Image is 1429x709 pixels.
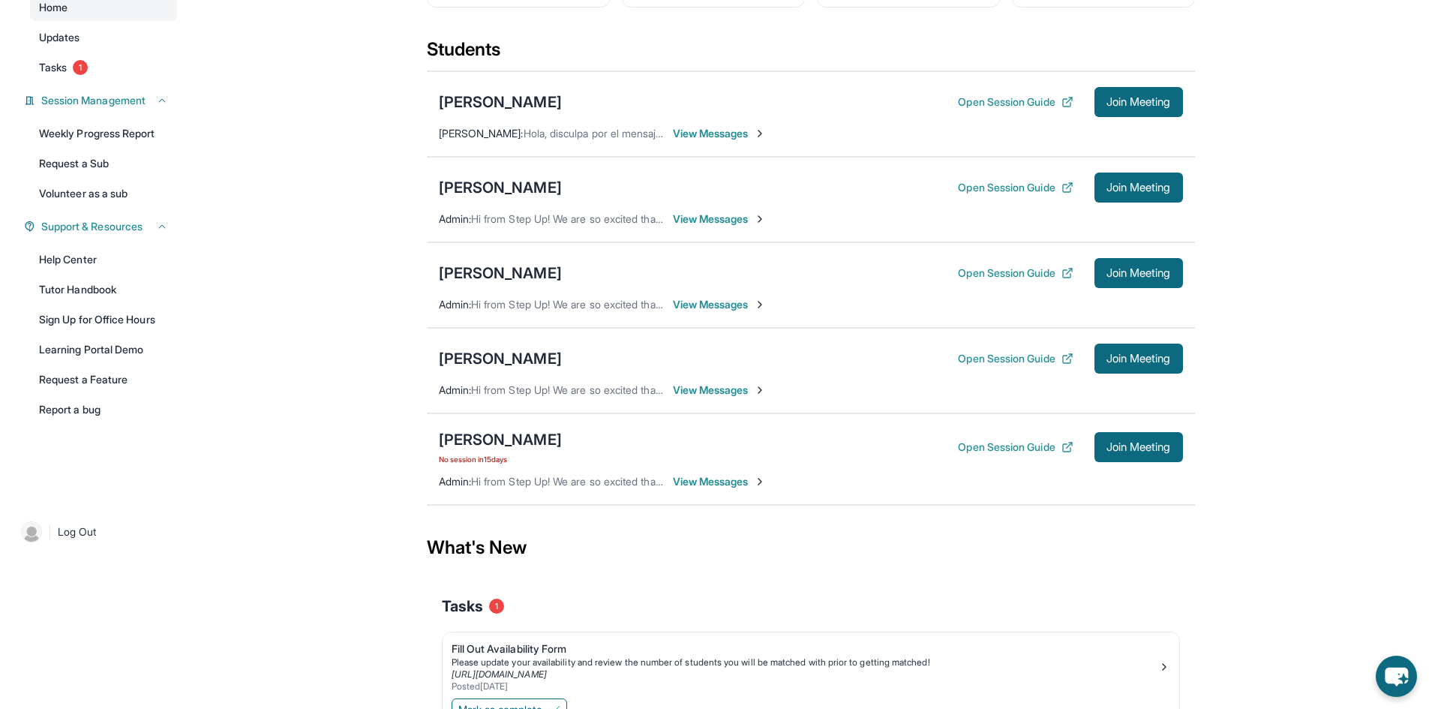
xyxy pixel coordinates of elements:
[673,474,767,489] span: View Messages
[30,396,177,423] a: Report a bug
[30,306,177,333] a: Sign Up for Office Hours
[1106,98,1171,107] span: Join Meeting
[30,246,177,273] a: Help Center
[35,93,168,108] button: Session Management
[1094,344,1183,374] button: Join Meeting
[439,429,562,450] div: [PERSON_NAME]
[35,219,168,234] button: Support & Resources
[452,656,1158,668] div: Please update your availability and review the number of students you will be matched with prior ...
[439,348,562,369] div: [PERSON_NAME]
[1106,354,1171,363] span: Join Meeting
[439,177,562,198] div: [PERSON_NAME]
[58,524,97,539] span: Log Out
[1094,432,1183,462] button: Join Meeting
[958,266,1073,281] button: Open Session Guide
[439,475,471,488] span: Admin :
[754,299,766,311] img: Chevron-Right
[452,680,1158,692] div: Posted [DATE]
[1094,173,1183,203] button: Join Meeting
[439,453,562,465] span: No session in 15 days
[754,476,766,488] img: Chevron-Right
[48,523,52,541] span: |
[427,38,1195,71] div: Students
[958,95,1073,110] button: Open Session Guide
[21,521,42,542] img: user-img
[39,30,80,45] span: Updates
[439,92,562,113] div: [PERSON_NAME]
[754,384,766,396] img: Chevron-Right
[30,180,177,207] a: Volunteer as a sub
[30,336,177,363] a: Learning Portal Demo
[439,212,471,225] span: Admin :
[1106,183,1171,192] span: Join Meeting
[1094,258,1183,288] button: Join Meeting
[958,180,1073,195] button: Open Session Guide
[958,440,1073,455] button: Open Session Guide
[30,24,177,51] a: Updates
[1376,656,1417,697] button: chat-button
[1106,269,1171,278] span: Join Meeting
[673,126,767,141] span: View Messages
[673,212,767,227] span: View Messages
[39,60,67,75] span: Tasks
[30,54,177,81] a: Tasks1
[452,668,547,680] a: [URL][DOMAIN_NAME]
[439,298,471,311] span: Admin :
[30,150,177,177] a: Request a Sub
[41,93,146,108] span: Session Management
[1106,443,1171,452] span: Join Meeting
[439,127,524,140] span: [PERSON_NAME] :
[439,383,471,396] span: Admin :
[958,351,1073,366] button: Open Session Guide
[489,599,504,614] span: 1
[439,263,562,284] div: [PERSON_NAME]
[30,120,177,147] a: Weekly Progress Report
[754,128,766,140] img: Chevron-Right
[30,276,177,303] a: Tutor Handbook
[443,632,1179,695] a: Fill Out Availability FormPlease update your availability and review the number of students you w...
[30,366,177,393] a: Request a Feature
[673,297,767,312] span: View Messages
[452,641,1158,656] div: Fill Out Availability Form
[15,515,177,548] a: |Log Out
[524,127,1371,140] span: Hola, disculpa por el mensaje tarde, pero puedemos empezar nuestra primera sesión este viernes a ...
[73,60,88,75] span: 1
[41,219,143,234] span: Support & Resources
[427,515,1195,581] div: What's New
[442,596,483,617] span: Tasks
[1094,87,1183,117] button: Join Meeting
[754,213,766,225] img: Chevron-Right
[673,383,767,398] span: View Messages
